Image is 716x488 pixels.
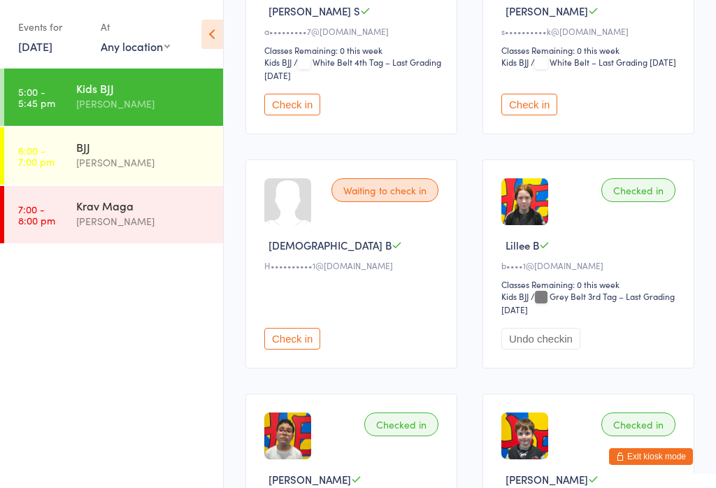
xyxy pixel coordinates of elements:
[101,38,170,54] div: Any location
[501,328,580,350] button: Undo checkin
[264,44,443,56] div: Classes Remaining: 0 this week
[18,86,55,108] time: 5:00 - 5:45 pm
[501,44,680,56] div: Classes Remaining: 0 this week
[501,290,675,315] span: / Grey Belt 3rd Tag – Last Grading [DATE]
[501,290,529,302] div: Kids BJJ
[76,139,211,155] div: BJJ
[264,328,320,350] button: Check in
[506,238,539,252] span: Lillee B
[501,94,557,115] button: Check in
[501,259,680,271] div: b••••1@[DOMAIN_NAME]
[264,56,292,68] div: Kids BJJ
[76,155,211,171] div: [PERSON_NAME]
[601,412,675,436] div: Checked in
[501,56,529,68] div: Kids BJJ
[268,3,360,18] span: [PERSON_NAME] S
[531,56,676,68] span: / White Belt – Last Grading [DATE]
[264,56,441,81] span: / White Belt 4th Tag – Last Grading [DATE]
[264,259,443,271] div: H••••••••••1@[DOMAIN_NAME]
[4,127,223,185] a: 6:00 -7:00 pmBJJ[PERSON_NAME]
[18,38,52,54] a: [DATE]
[264,412,311,459] img: image1753255029.png
[76,198,211,213] div: Krav Maga
[4,186,223,243] a: 7:00 -8:00 pmKrav Maga[PERSON_NAME]
[76,80,211,96] div: Kids BJJ
[4,69,223,126] a: 5:00 -5:45 pmKids BJJ[PERSON_NAME]
[331,178,438,202] div: Waiting to check in
[268,472,351,487] span: [PERSON_NAME]
[76,96,211,112] div: [PERSON_NAME]
[364,412,438,436] div: Checked in
[76,213,211,229] div: [PERSON_NAME]
[18,145,55,167] time: 6:00 - 7:00 pm
[506,3,588,18] span: [PERSON_NAME]
[264,94,320,115] button: Check in
[501,178,548,225] img: image1750930410.png
[601,178,675,202] div: Checked in
[501,25,680,37] div: s••••••••••k@[DOMAIN_NAME]
[609,448,693,465] button: Exit kiosk mode
[18,15,87,38] div: Events for
[506,472,588,487] span: [PERSON_NAME]
[264,25,443,37] div: a•••••••••7@[DOMAIN_NAME]
[268,238,392,252] span: [DEMOGRAPHIC_DATA] B
[18,203,55,226] time: 7:00 - 8:00 pm
[101,15,170,38] div: At
[501,412,548,459] img: image1750839822.png
[501,278,680,290] div: Classes Remaining: 0 this week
